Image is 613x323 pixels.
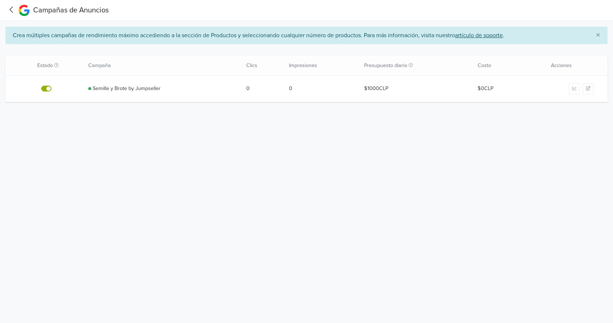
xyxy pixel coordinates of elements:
[455,32,503,39] u: artículo de soporte
[583,83,594,94] button: Edit campaign
[82,56,241,75] div: Campaña
[5,27,608,44] div: Crea múltiples campañas de rendimiento máximo accediendo a la sección de Productos y seleccionand...
[33,6,109,15] span: Campañas de Anuncios
[283,56,358,75] div: Impresiones
[364,32,504,39] a: Para más información, visita nuestroartículo de soporte.
[358,56,472,75] div: Presupuesto diario
[589,27,608,44] button: Close
[364,85,466,93] a: $1000CLP
[472,56,523,75] div: Costo
[523,56,608,75] div: Acciones
[93,85,161,93] a: Semilla y Brote by Jumpseller
[240,56,283,75] div: Clics
[478,85,517,93] a: $0CLP
[289,85,352,93] a: 0
[596,30,600,40] span: ×
[569,83,580,94] button: Campaign metrics
[5,56,82,75] div: Estado
[88,87,91,90] div: Enabled
[246,85,277,93] a: 0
